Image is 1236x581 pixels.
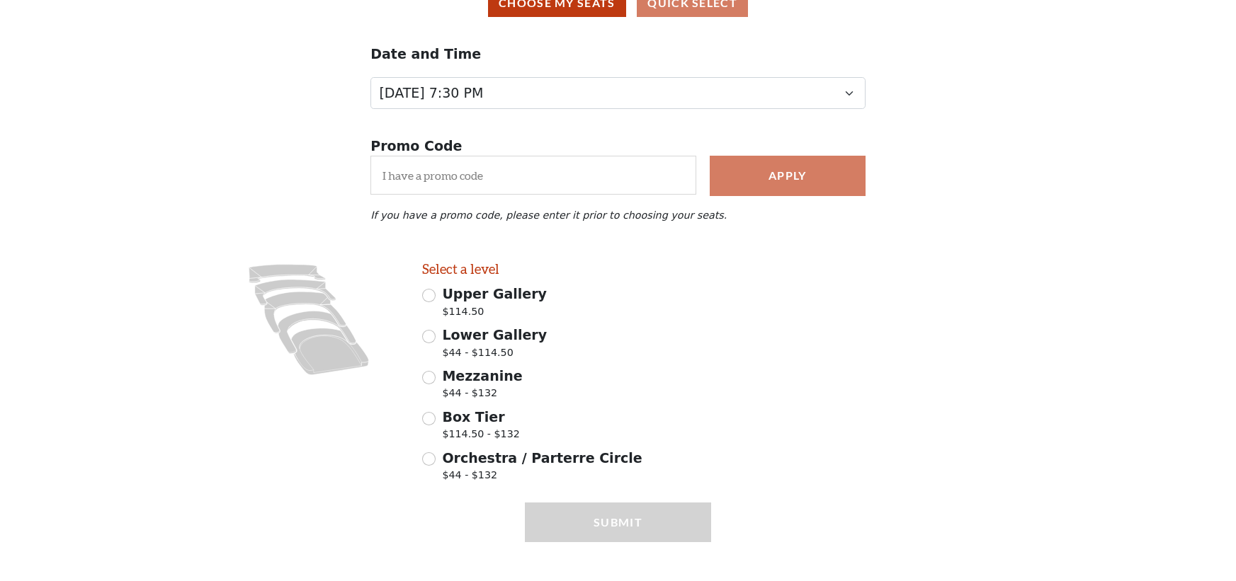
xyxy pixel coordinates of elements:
h2: Select a level [422,261,711,277]
span: Upper Gallery [442,286,547,301]
p: Date and Time [370,44,866,64]
span: $114.50 - $132 [442,427,519,446]
span: Lower Gallery [442,327,547,343]
p: If you have a promo code, please enter it prior to choosing your seats. [370,209,866,221]
span: $114.50 [442,304,547,323]
span: $44 - $132 [442,468,642,487]
span: Orchestra / Parterre Circle [442,450,642,466]
span: $44 - $132 [442,386,522,405]
span: Box Tier [442,409,504,425]
input: I have a promo code [370,156,696,195]
span: $44 - $114.50 [442,345,547,364]
span: Mezzanine [442,368,522,384]
p: Promo Code [370,136,866,156]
